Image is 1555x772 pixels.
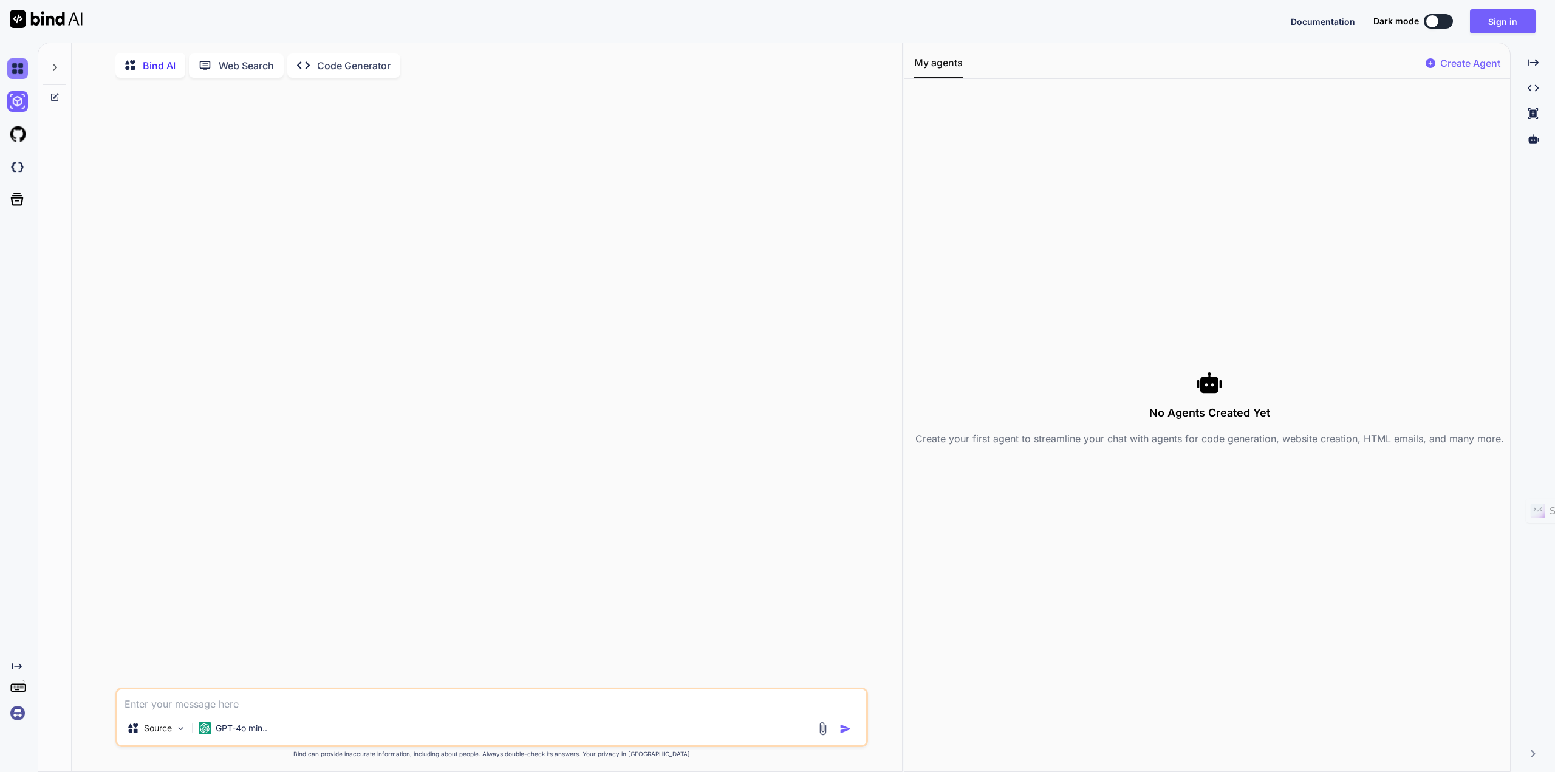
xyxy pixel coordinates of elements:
[914,55,963,78] button: My agents
[219,58,274,73] p: Web Search
[1440,56,1500,70] p: Create Agent
[7,91,28,112] img: ai-studio
[216,722,267,734] p: GPT-4o min..
[115,750,868,759] p: Bind can provide inaccurate information, including about people. Always double-check its answers....
[1470,9,1536,33] button: Sign in
[816,722,830,736] img: attachment
[914,431,1505,446] p: Create your first agent to streamline your chat with agents for code generation, website creation...
[143,58,176,73] p: Bind AI
[10,10,83,28] img: Bind AI
[839,723,852,735] img: icon
[7,58,28,79] img: chat
[176,723,186,734] img: Pick Models
[7,703,28,723] img: signin
[7,124,28,145] img: githubLight
[7,157,28,177] img: darkCloudIdeIcon
[144,722,172,734] p: Source
[1373,15,1419,27] span: Dark mode
[317,58,391,73] p: Code Generator
[1291,15,1355,28] button: Documentation
[1291,16,1355,27] span: Documentation
[914,405,1505,422] h3: No Agents Created Yet
[199,722,211,734] img: GPT-4o mini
